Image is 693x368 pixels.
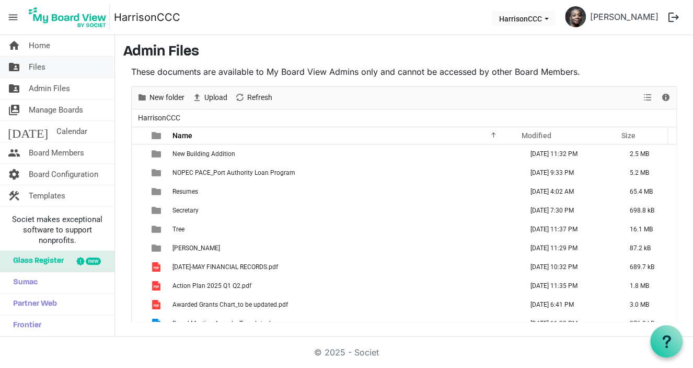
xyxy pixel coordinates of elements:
td: July 08, 2025 10:32 PM column header Modified [519,258,619,276]
div: Details [657,87,675,109]
span: Upload [203,91,228,104]
span: Board Configuration [29,164,98,185]
button: HarrisonCCC dropdownbutton [492,11,555,26]
span: Calendar [56,121,87,142]
td: NOPEC PACE_Port Authority Loan Program is template cell column header Name [169,163,519,182]
td: September 07, 2025 7:30 PM column header Modified [519,201,619,220]
td: checkbox [132,201,145,220]
div: View [639,87,657,109]
h3: Admin Files [123,43,685,61]
div: new [86,258,101,265]
td: checkbox [132,276,145,295]
td: is template cell column header type [145,276,169,295]
img: o2l9I37sXmp7lyFHeWZvabxQQGq_iVrvTMyppcP1Xv2vbgHENJU8CsBktvnpMyWhSrZdRG8AlcUrKLfs6jWLuA_thumb.png [565,6,586,27]
td: June 02, 2025 11:35 PM column header Modified [519,276,619,295]
td: June 24, 2025 4:02 AM column header Modified [519,182,619,201]
span: Awarded Grants Chart_to be updated.pdf [172,301,288,308]
td: 87.2 kB is template cell column header Size [619,239,676,258]
td: June 02, 2025 11:37 PM column header Modified [519,220,619,239]
button: View dropdownbutton [641,91,654,104]
span: Action Plan 2025 Q1 Q2.pdf [172,282,251,289]
a: HarrisonCCC [114,7,180,28]
span: HarrisonCCC [136,111,182,125]
span: Home [29,35,50,56]
span: menu [3,7,23,27]
span: Sumac [8,272,38,293]
td: 65.4 MB is template cell column header Size [619,182,676,201]
button: Upload [190,91,229,104]
span: Tree [172,226,184,233]
p: These documents are available to My Board View Admins only and cannot be accessed by other Board ... [131,65,677,78]
span: switch_account [8,99,20,120]
td: July 02, 2025 11:32 PM column header Modified [519,144,619,163]
img: My Board View Logo [26,4,110,30]
td: is template cell column header type [145,163,169,182]
button: Details [659,91,673,104]
span: Frontier [8,315,41,336]
span: Glass Register [8,251,64,272]
td: checkbox [132,163,145,182]
td: checkbox [132,258,145,276]
td: checkbox [132,220,145,239]
td: Action Plan 2025 Q1 Q2.pdf is template cell column header Name [169,276,519,295]
button: Refresh [233,91,274,104]
div: Refresh [231,87,276,109]
td: checkbox [132,295,145,314]
td: is template cell column header type [145,258,169,276]
td: June 20, 2025 6:41 PM column header Modified [519,295,619,314]
span: Admin Files [29,78,70,99]
span: [DATE] [8,121,48,142]
span: New folder [148,91,186,104]
span: Refresh [246,91,273,104]
div: New folder [133,87,188,109]
td: Tree is template cell column header Name [169,220,519,239]
td: checkbox [132,144,145,163]
td: July 10, 2025 11:29 PM column header Modified [519,239,619,258]
td: 698.8 kB is template cell column header Size [619,201,676,220]
a: © 2025 - Societ [314,347,379,358]
td: 689.7 kB is template cell column header Size [619,258,676,276]
td: is template cell column header type [145,239,169,258]
a: [PERSON_NAME] [586,6,663,27]
td: 276.0 kB is template cell column header Size [619,314,676,333]
td: is template cell column header type [145,295,169,314]
td: 3.0 MB is template cell column header Size [619,295,676,314]
span: Societ makes exceptional software to support nonprofits. [5,214,110,246]
td: New Building Addition is template cell column header Name [169,144,519,163]
span: Manage Boards [29,99,83,120]
span: Board Meeting Agenda_Template.docx [172,320,281,327]
td: Vernita is template cell column header Name [169,239,519,258]
a: My Board View Logo [26,4,114,30]
td: Awarded Grants Chart_to be updated.pdf is template cell column header Name [169,295,519,314]
td: 2.5 MB is template cell column header Size [619,144,676,163]
span: home [8,35,20,56]
span: Secretary [172,207,199,214]
span: Templates [29,185,65,206]
span: folder_shared [8,78,20,99]
td: June 06, 2025 11:33 PM column header Modified [519,314,619,333]
span: Resumes [172,188,198,195]
span: Size [621,131,635,140]
button: New folder [135,91,187,104]
td: is template cell column header type [145,182,169,201]
td: 16.1 MB is template cell column header Size [619,220,676,239]
td: checkbox [132,182,145,201]
span: New Building Addition [172,150,235,158]
span: Partner Web [8,294,57,315]
span: Files [29,57,45,77]
td: checkbox [132,314,145,333]
td: Secretary is template cell column header Name [169,201,519,220]
td: is template cell column header type [145,314,169,333]
td: Board Meeting Agenda_Template.docx is template cell column header Name [169,314,519,333]
td: is template cell column header type [145,201,169,220]
span: construction [8,185,20,206]
span: Modified [522,131,551,140]
span: Name [172,131,192,140]
div: Upload [188,87,231,109]
span: [PERSON_NAME] [172,244,220,252]
td: is template cell column header type [145,220,169,239]
span: Board Members [29,142,84,163]
td: is template cell column header type [145,144,169,163]
span: [DATE]-MAY FINANCIAL RECORDS.pdf [172,263,278,271]
td: checkbox [132,239,145,258]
